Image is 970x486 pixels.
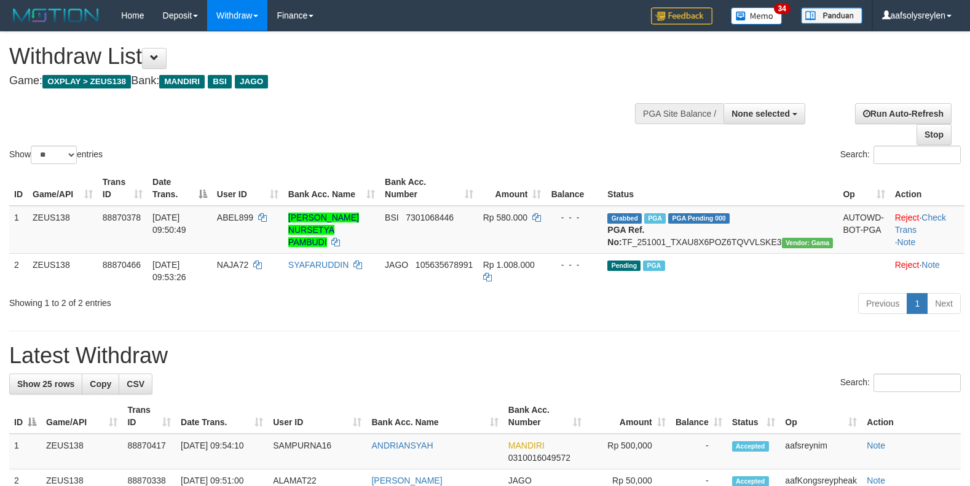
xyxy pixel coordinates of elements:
td: [DATE] 09:54:10 [176,434,268,469]
div: PGA Site Balance / [635,103,724,124]
span: ABEL899 [217,213,253,222]
a: Stop [917,124,952,145]
a: Note [921,260,940,270]
th: Amount: activate to sort column ascending [586,399,671,434]
th: Action [890,171,964,206]
span: PGA Pending [668,213,730,224]
a: Reject [895,260,920,270]
a: Show 25 rows [9,374,82,394]
span: Pending [607,261,641,271]
span: Copy 105635678991 to clipboard [416,260,473,270]
label: Search: [840,374,961,392]
th: ID [9,171,28,206]
span: NAJA72 [217,260,248,270]
span: BSI [385,213,399,222]
a: [PERSON_NAME] [371,476,442,485]
td: ZEUS138 [28,206,98,254]
a: 1 [907,293,928,314]
th: User ID: activate to sort column ascending [268,399,366,434]
div: - - - [551,211,597,224]
h1: Withdraw List [9,44,634,69]
h4: Game: Bank: [9,75,634,87]
span: Copy [90,379,111,389]
th: ID: activate to sort column descending [9,399,41,434]
div: Showing 1 to 2 of 2 entries [9,292,395,309]
span: 34 [774,3,791,14]
span: Marked by aafsolysreylen [644,213,666,224]
span: [DATE] 09:53:26 [152,260,186,282]
th: User ID: activate to sort column ascending [212,171,283,206]
span: Marked by aafsolysreylen [643,261,664,271]
td: ZEUS138 [41,434,122,469]
td: ZEUS138 [28,253,98,288]
span: Copy 0310016049572 to clipboard [508,453,570,463]
a: ANDRIANSYAH [371,441,433,450]
span: Rp 580.000 [483,213,527,222]
span: BSI [208,75,232,88]
div: - - - [551,259,597,271]
th: Trans ID: activate to sort column ascending [98,171,148,206]
input: Search: [873,146,961,164]
span: MANDIRI [159,75,205,88]
a: Note [867,441,885,450]
img: panduan.png [801,7,862,24]
th: Date Trans.: activate to sort column descending [148,171,212,206]
span: JAGO [235,75,268,88]
a: Next [927,293,961,314]
label: Search: [840,146,961,164]
td: aafsreynim [780,434,862,469]
td: SAMPURNA16 [268,434,366,469]
th: Game/API: activate to sort column ascending [41,399,122,434]
td: AUTOWD-BOT-PGA [838,206,889,254]
th: Game/API: activate to sort column ascending [28,171,98,206]
select: Showentries [31,146,77,164]
td: TF_251001_TXAU8X6POZ6TQVVLSKE3 [602,206,838,254]
span: Rp 1.008.000 [483,260,535,270]
a: [PERSON_NAME] NURSETYA PAMBUDI [288,213,359,247]
a: Copy [82,374,119,394]
th: Amount: activate to sort column ascending [478,171,546,206]
a: Run Auto-Refresh [855,103,952,124]
span: Show 25 rows [17,379,74,389]
a: Reject [895,213,920,222]
td: Rp 500,000 [586,434,671,469]
span: [DATE] 09:50:49 [152,213,186,235]
th: Status [602,171,838,206]
a: Note [897,237,916,247]
td: · · [890,206,964,254]
td: 88870417 [122,434,176,469]
span: Vendor URL: https://trx31.1velocity.biz [782,238,834,248]
th: Bank Acc. Name: activate to sort column ascending [283,171,380,206]
th: Date Trans.: activate to sort column ascending [176,399,268,434]
span: MANDIRI [508,441,545,450]
th: Op: activate to sort column ascending [780,399,862,434]
th: Bank Acc. Number: activate to sort column ascending [380,171,478,206]
th: Trans ID: activate to sort column ascending [122,399,176,434]
a: SYAFARUDDIN [288,260,349,270]
th: Status: activate to sort column ascending [727,399,781,434]
td: 2 [9,253,28,288]
button: None selected [724,103,805,124]
span: 88870378 [103,213,141,222]
th: Bank Acc. Name: activate to sort column ascending [366,399,503,434]
span: None selected [731,109,790,119]
a: Previous [858,293,907,314]
th: Op: activate to sort column ascending [838,171,889,206]
a: CSV [119,374,152,394]
th: Action [862,399,961,434]
span: OXPLAY > ZEUS138 [42,75,131,88]
th: Balance: activate to sort column ascending [671,399,727,434]
img: Feedback.jpg [651,7,712,25]
span: Grabbed [607,213,642,224]
th: Balance [546,171,602,206]
a: Check Trans [895,213,946,235]
td: - [671,434,727,469]
td: 1 [9,206,28,254]
span: JAGO [508,476,532,485]
th: Bank Acc. Number: activate to sort column ascending [503,399,586,434]
h1: Latest Withdraw [9,343,961,368]
input: Search: [873,374,961,392]
td: 1 [9,434,41,469]
td: · [890,253,964,288]
span: CSV [127,379,144,389]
